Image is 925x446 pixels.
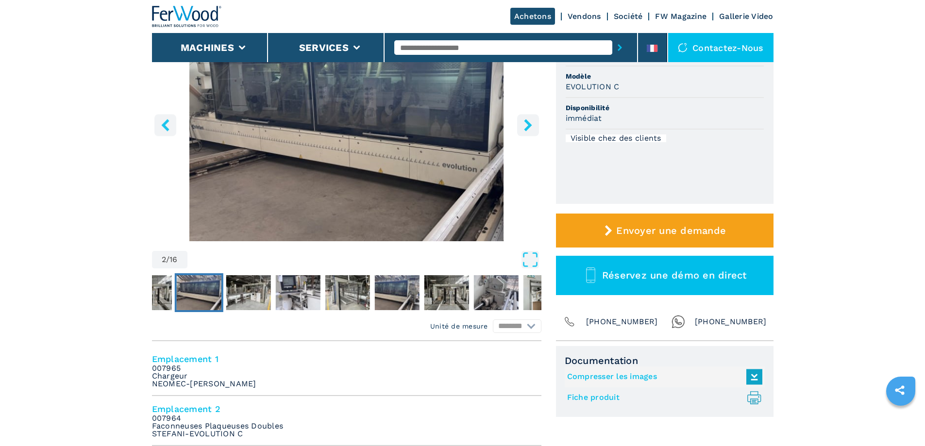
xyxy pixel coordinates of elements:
button: Machines [181,42,234,53]
h3: immédiat [566,113,602,124]
h4: Emplacement 1 [152,353,541,364]
button: Services [299,42,349,53]
a: Gallerie Video [719,12,774,21]
button: right-button [517,114,539,136]
a: Compresser les images [567,369,757,385]
button: Go to Slide 2 [174,273,223,312]
button: Go to Slide 3 [224,273,272,312]
button: Open Fullscreen [190,251,539,268]
img: Ligne De Façonnage–Placage SCM EVOLUTION C [152,6,541,241]
img: 8fb659542c5467d3e9d5ac02064e46cd [325,275,370,310]
span: 2 [162,256,166,264]
button: Envoyer une demande [556,214,774,248]
em: 007965 Chargeur NEOMEC-[PERSON_NAME] [152,364,256,388]
span: Envoyer une demande [616,225,726,236]
a: sharethis [888,378,912,402]
img: Contactez-nous [678,43,688,52]
button: Go to Slide 7 [422,273,471,312]
button: left-button [154,114,176,136]
button: Réservez une démo en direct [556,256,774,295]
img: 66c6dbcb0d0bfd5d795e34a82e85f601 [176,275,221,310]
a: Fiche produit [567,390,757,406]
h3: EVOLUTION C [566,81,620,92]
a: FW Magazine [655,12,706,21]
img: Ferwood [152,6,222,27]
iframe: Chat [884,402,918,439]
div: Visible chez des clients [566,134,666,142]
span: / [166,256,169,264]
span: Disponibilité [566,103,764,113]
div: Contactez-nous [668,33,774,62]
nav: Thumbnail Navigation [125,273,514,312]
button: Go to Slide 4 [273,273,322,312]
a: Achetons [510,8,555,25]
span: Documentation [565,355,765,366]
span: [PHONE_NUMBER] [586,315,658,329]
img: 28fd7254a0f1bc620baaf4cef3e41e24 [374,275,419,310]
img: cab1e772b40b5d564653cdf552efc937 [473,275,518,310]
button: Go to Slide 5 [323,273,371,312]
img: Whatsapp [672,315,685,329]
div: Go to Slide 2 [152,6,541,241]
span: [PHONE_NUMBER] [695,315,767,329]
img: 416a8d4308e94be3000d68a2129a0506 [424,275,469,310]
a: Vendons [568,12,601,21]
button: Go to Slide 8 [471,273,520,312]
li: Emplacement 1 [152,346,541,396]
img: Phone [563,315,576,329]
a: Société [614,12,643,21]
img: b06adad3eba6a44eca83352192448b86 [226,275,270,310]
span: 16 [169,256,178,264]
span: Réservez une démo en direct [602,269,747,281]
button: submit-button [612,36,627,59]
button: Go to Slide 1 [125,273,173,312]
em: Unité de mesure [430,321,488,331]
img: 8f36ba6f92519f4509e886e0d23e6bf7 [127,275,171,310]
h4: Emplacement 2 [152,403,541,414]
span: Modèle [566,71,764,81]
img: 4ba96462845d85127641e53b2d394907 [275,275,320,310]
em: 007964 Faconneuses Plaqueuses Doubles STEFANI-EVOLUTION C [152,414,284,438]
button: Go to Slide 6 [372,273,421,312]
img: 46ac61bcccd10564339f969ad4b0d57f [523,275,568,310]
button: Go to Slide 9 [521,273,570,312]
li: Emplacement 2 [152,396,541,446]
